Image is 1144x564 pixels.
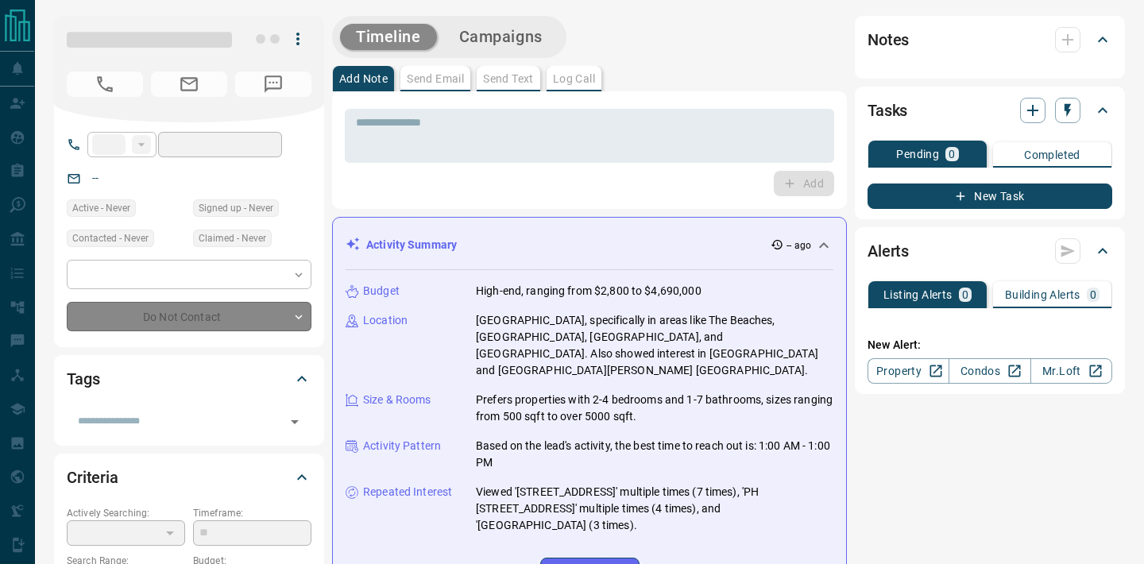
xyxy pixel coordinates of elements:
p: Viewed '[STREET_ADDRESS]' multiple times (7 times), 'PH [STREET_ADDRESS]' multiple times (4 times... [476,484,833,534]
p: Completed [1024,149,1080,160]
p: Repeated Interest [363,484,452,500]
span: No Number [67,71,143,97]
p: Listing Alerts [883,289,953,300]
p: [GEOGRAPHIC_DATA], specifically in areas like The Beaches, [GEOGRAPHIC_DATA], [GEOGRAPHIC_DATA], ... [476,312,833,379]
div: Activity Summary-- ago [346,230,833,260]
p: New Alert: [868,337,1112,353]
p: 0 [949,149,955,160]
a: -- [92,172,99,184]
p: Activity Summary [366,237,457,253]
span: No Number [235,71,311,97]
h2: Tasks [868,98,907,123]
p: Activity Pattern [363,438,441,454]
p: Prefers properties with 2-4 bedrooms and 1-7 bathrooms, sizes ranging from 500 sqft to over 5000 ... [476,392,833,425]
p: Pending [896,149,939,160]
span: Active - Never [72,200,130,216]
a: Mr.Loft [1030,358,1112,384]
button: New Task [868,183,1112,209]
p: High-end, ranging from $2,800 to $4,690,000 [476,283,701,299]
a: Condos [949,358,1030,384]
button: Open [284,411,306,433]
p: -- ago [786,238,811,253]
a: Property [868,358,949,384]
h2: Tags [67,366,99,392]
div: Alerts [868,232,1112,270]
p: Budget [363,283,400,299]
span: No Email [151,71,227,97]
div: Do Not Contact [67,302,311,331]
p: Timeframe: [193,506,311,520]
div: Tags [67,360,311,398]
button: Campaigns [443,24,558,50]
p: Size & Rooms [363,392,431,408]
h2: Alerts [868,238,909,264]
button: Timeline [340,24,437,50]
div: Tasks [868,91,1112,129]
p: Location [363,312,408,329]
div: Notes [868,21,1112,59]
h2: Criteria [67,465,118,490]
p: Add Note [339,73,388,84]
div: Criteria [67,458,311,496]
h2: Notes [868,27,909,52]
p: 0 [1090,289,1096,300]
p: Based on the lead's activity, the best time to reach out is: 1:00 AM - 1:00 PM [476,438,833,471]
span: Contacted - Never [72,230,149,246]
p: Building Alerts [1005,289,1080,300]
p: 0 [962,289,968,300]
span: Signed up - Never [199,200,273,216]
p: Actively Searching: [67,506,185,520]
span: Claimed - Never [199,230,266,246]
